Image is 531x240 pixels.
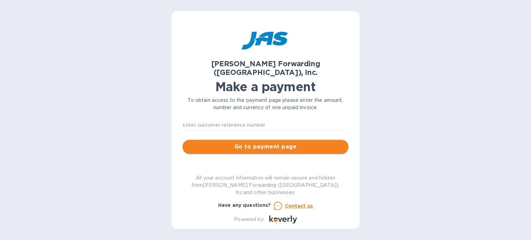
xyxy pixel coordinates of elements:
[218,202,271,208] b: Have any questions?
[183,97,348,111] p: To obtain access to the payment page please enter the amount, number and currency of one unpaid i...
[188,143,343,151] span: Go to payment page
[285,203,313,209] u: Contact us
[211,59,320,77] b: [PERSON_NAME] Forwarding ([GEOGRAPHIC_DATA]), Inc.
[183,79,348,94] h1: Make a payment
[183,174,348,196] p: All your account information will remain secure and hidden from [PERSON_NAME] Forwarding ([GEOGRA...
[183,140,348,154] button: Go to payment page
[234,216,263,223] p: Powered by
[183,120,348,130] input: Enter customer reference number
